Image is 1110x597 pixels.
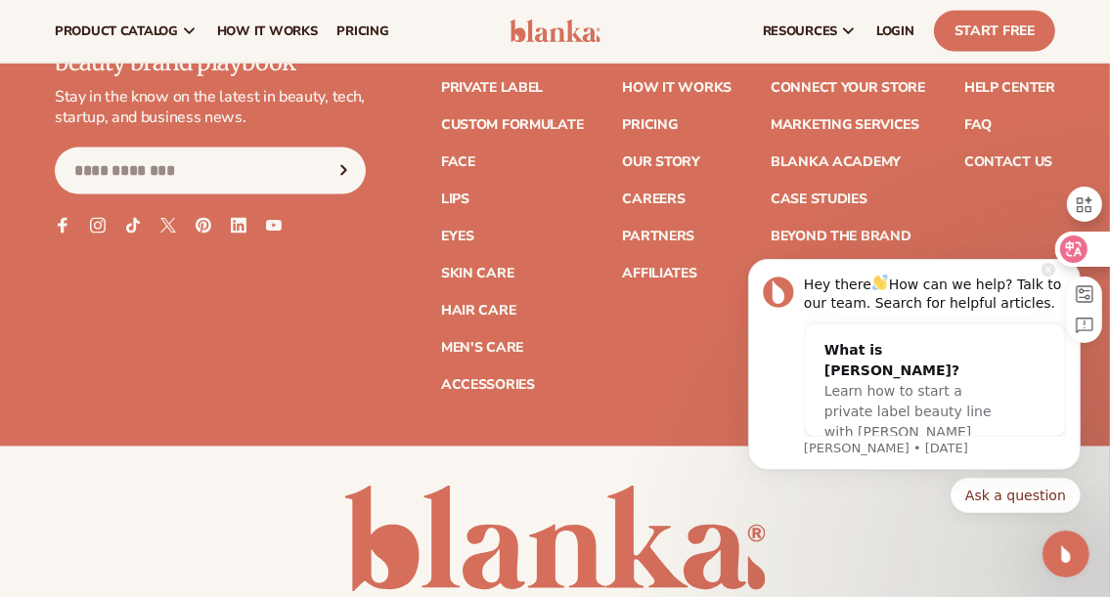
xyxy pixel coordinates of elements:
span: product catalog [55,23,178,39]
a: Skin Care [441,267,513,280]
a: Marketing services [771,118,919,132]
a: Connect your store [771,81,925,95]
a: Men's Care [441,341,523,355]
a: Case Studies [771,192,867,206]
a: Pricing [622,118,677,132]
a: Our Story [622,155,699,169]
a: Face [441,155,475,169]
a: Partners [622,230,694,243]
a: Hair Care [441,304,515,318]
a: Affiliates [622,267,696,280]
span: LOGIN [876,23,914,39]
a: Beyond the brand [771,230,911,243]
a: How It Works [622,81,732,95]
p: Join the Blank Slate – your beauty brand playbook [55,24,366,76]
a: Lips [441,192,469,206]
button: Subscribe [322,148,365,194]
a: Eyes [441,230,474,243]
a: Custom formulate [441,118,584,132]
span: resources [763,23,837,39]
a: Contact Us [964,155,1052,169]
iframe: Intercom live chat [1043,531,1089,577]
span: How It Works [217,23,318,39]
iframe: Intercom notifications message [719,243,1110,525]
a: Private label [441,81,543,95]
a: Blanka Academy [771,155,901,169]
span: pricing [336,23,388,39]
a: Careers [622,192,685,206]
a: Accessories [441,378,535,392]
a: FAQ [964,118,992,132]
p: Stay in the know on the latest in beauty, tech, startup, and business news. [55,87,366,128]
img: logo [510,20,600,43]
a: Help Center [964,81,1055,95]
a: Start Free [934,11,1055,52]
